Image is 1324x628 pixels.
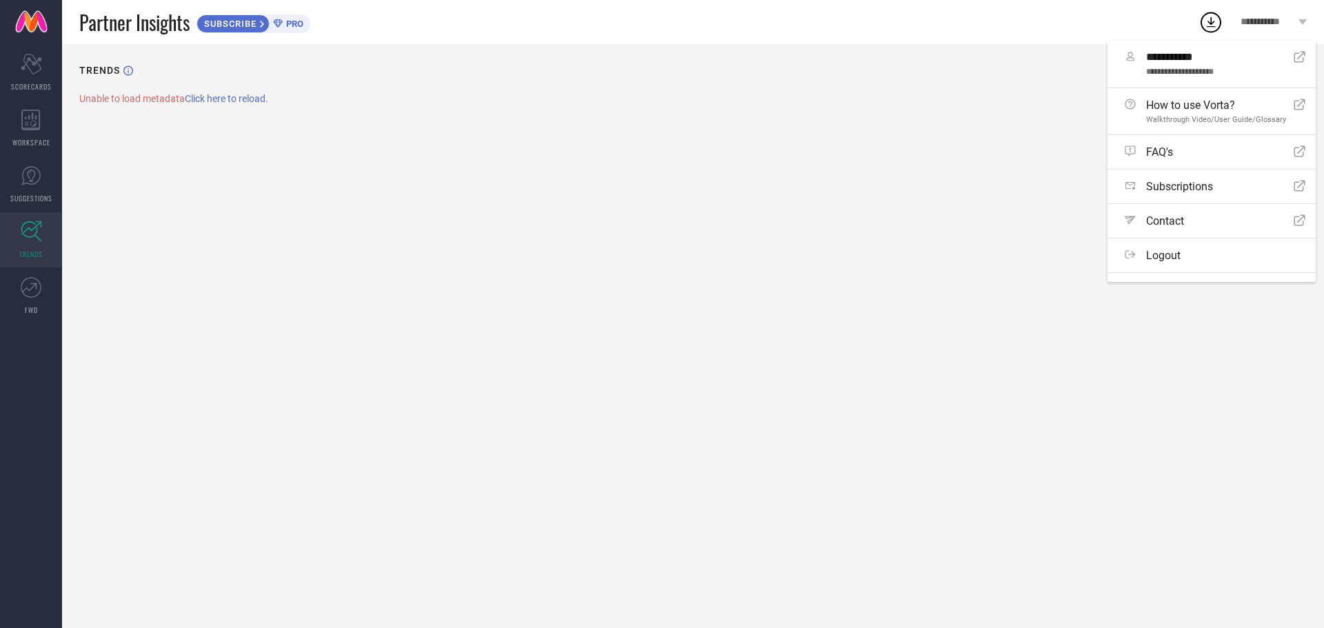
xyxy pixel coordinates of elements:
span: PRO [283,19,303,29]
span: Logout [1146,249,1181,262]
span: TRENDS [19,249,43,259]
a: How to use Vorta?Walkthrough Video/User Guide/Glossary [1107,88,1316,134]
span: How to use Vorta? [1146,99,1286,112]
a: Contact [1107,204,1316,238]
span: FAQ's [1146,145,1173,159]
span: SUBSCRIBE [197,19,260,29]
a: SUBSCRIBEPRO [197,11,310,33]
span: Subscriptions [1146,180,1213,193]
div: Unable to load metadata [79,93,1307,104]
span: Click here to reload. [185,93,268,104]
span: FWD [25,305,38,315]
div: Open download list [1198,10,1223,34]
span: SCORECARDS [11,81,52,92]
a: FAQ's [1107,135,1316,169]
span: Walkthrough Video/User Guide/Glossary [1146,115,1286,124]
span: Contact [1146,214,1184,227]
span: Partner Insights [79,8,190,37]
span: WORKSPACE [12,137,50,148]
span: SUGGESTIONS [10,193,52,203]
a: Subscriptions [1107,170,1316,203]
h1: TRENDS [79,65,120,76]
